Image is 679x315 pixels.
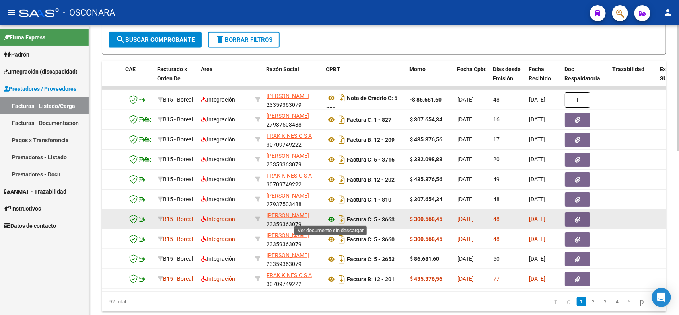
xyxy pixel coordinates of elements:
[123,61,154,96] datatable-header-cell: CAE
[102,292,213,312] div: 92 total
[410,196,442,202] strong: $ 307.654,34
[163,196,193,202] span: B15 - Boreal
[563,297,574,306] a: go to previous page
[410,276,442,282] strong: $ 435.376,56
[457,66,486,72] span: Fecha Cpbt
[457,116,474,123] span: [DATE]
[267,153,309,159] span: [PERSON_NAME]
[83,61,123,96] datatable-header-cell: ID
[599,295,611,309] li: page 3
[154,61,198,96] datatable-header-cell: Facturado x Orden De
[201,66,213,72] span: Area
[551,297,561,306] a: go to first page
[565,66,601,82] span: Doc Respaldatoria
[613,66,645,72] span: Trazabilidad
[267,232,309,239] span: [PERSON_NAME]
[201,116,235,123] span: Integración
[529,66,551,82] span: Fecha Recibido
[457,96,474,103] span: [DATE]
[267,191,320,208] div: 27937503488
[163,256,193,262] span: B15 - Boreal
[215,36,272,43] span: Borrar Filtros
[347,236,395,243] strong: Factura C: 5 - 3660
[163,156,193,162] span: B15 - Boreal
[493,156,500,162] span: 20
[347,256,395,262] strong: Factura C: 5 - 3653
[493,116,500,123] span: 16
[529,156,545,162] span: [DATE]
[493,256,500,262] span: 50
[201,236,235,242] span: Integración
[625,297,634,306] a: 5
[267,252,309,258] span: [PERSON_NAME]
[126,66,136,72] span: CAE
[326,66,340,72] span: CPBT
[577,297,586,306] a: 1
[457,236,474,242] span: [DATE]
[347,216,395,223] strong: Factura C: 5 - 3663
[267,211,320,228] div: 23359363079
[410,66,426,72] span: Monto
[267,113,309,119] span: [PERSON_NAME]
[410,176,442,182] strong: $ 435.376,56
[457,276,474,282] span: [DATE]
[526,61,562,96] datatable-header-cell: Fecha Recibido
[529,196,545,202] span: [DATE]
[493,96,500,103] span: 48
[493,196,500,202] span: 48
[158,66,187,82] span: Facturado x Orden De
[163,216,193,222] span: B15 - Boreal
[493,176,500,182] span: 49
[652,288,671,307] div: Open Intercom Messenger
[163,116,193,123] span: B15 - Boreal
[457,176,474,182] span: [DATE]
[457,216,474,222] span: [DATE]
[457,136,474,143] span: [DATE]
[613,297,622,306] a: 4
[410,96,442,103] strong: -$ 86.681,60
[410,156,442,162] strong: $ 332.098,88
[267,92,320,108] div: 23359363079
[267,172,312,179] span: FRAK KINESIO S A
[529,276,545,282] span: [DATE]
[337,233,347,246] i: Descargar documento
[609,61,657,96] datatable-header-cell: Trazabilidad
[201,256,235,262] span: Integración
[201,196,235,202] span: Integración
[410,216,442,222] strong: $ 300.568,45
[493,236,500,242] span: 48
[347,157,395,163] strong: Factura C: 5 - 3716
[636,297,648,306] a: go to next page
[337,213,347,226] i: Descargar documento
[267,66,300,72] span: Razón Social
[6,8,16,17] mat-icon: menu
[454,61,490,96] datatable-header-cell: Fecha Cpbt
[326,95,401,112] strong: Nota de Crédito C: 5 - 336
[562,61,609,96] datatable-header-cell: Doc Respaldatoria
[163,276,193,282] span: B15 - Boreal
[163,136,193,143] span: B15 - Boreal
[198,61,252,96] datatable-header-cell: Area
[4,204,41,213] span: Instructivos
[410,236,442,242] strong: $ 300.568,45
[410,136,442,143] strong: $ 435.376,56
[109,32,202,48] button: Buscar Comprobante
[201,156,235,162] span: Integración
[63,4,115,22] span: - OSCONARA
[589,297,598,306] a: 2
[588,295,599,309] li: page 2
[337,173,347,186] i: Descargar documento
[347,117,391,123] strong: Factura C: 1 - 827
[4,33,45,42] span: Firma Express
[4,221,56,230] span: Datos de contacto
[4,187,66,196] span: ANMAT - Trazabilidad
[337,193,347,206] i: Descargar documento
[267,272,312,278] span: FRAK KINESIO S A
[611,295,623,309] li: page 4
[201,216,235,222] span: Integración
[493,216,500,222] span: 48
[347,176,395,183] strong: Factura B: 12 - 202
[201,276,235,282] span: Integración
[163,236,193,242] span: B15 - Boreal
[116,35,125,44] mat-icon: search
